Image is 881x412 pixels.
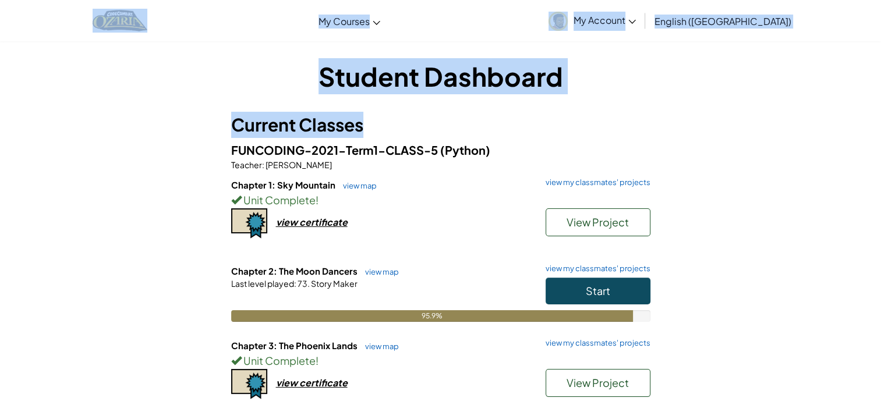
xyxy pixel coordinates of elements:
a: view map [359,267,399,276]
a: view map [359,342,399,351]
a: view map [337,181,377,190]
a: view certificate [231,216,348,228]
a: English ([GEOGRAPHIC_DATA]) [649,5,797,37]
a: Ozaria by CodeCombat logo [93,9,147,33]
a: view certificate [231,377,348,389]
span: View Project [567,376,629,389]
button: View Project [546,208,650,236]
span: ! [316,193,319,207]
img: Home [93,9,147,33]
span: ! [316,354,319,367]
a: view my classmates' projects [540,265,650,272]
span: Unit Complete [242,193,316,207]
span: View Project [567,215,629,229]
div: view certificate [276,216,348,228]
img: certificate-icon.png [231,208,267,239]
div: view certificate [276,377,348,389]
a: My Courses [313,5,386,37]
span: English ([GEOGRAPHIC_DATA]) [654,15,791,27]
span: Story Maker [310,278,358,289]
a: view my classmates' projects [540,179,650,186]
span: : [294,278,296,289]
button: View Project [546,369,650,397]
img: avatar [549,12,568,31]
span: : [262,159,264,170]
span: Chapter 3: The Phoenix Lands [231,340,359,351]
h3: Current Classes [231,112,650,138]
button: Start [546,278,650,304]
div: 95.9% [231,310,633,322]
span: Chapter 2: The Moon Dancers [231,265,359,276]
a: view my classmates' projects [540,339,650,347]
span: My Account [574,14,636,26]
span: My Courses [319,15,370,27]
span: 73. [296,278,310,289]
span: Last level played [231,278,294,289]
img: certificate-icon.png [231,369,267,399]
a: My Account [543,2,642,39]
span: FUNCODING-2021-Term1-CLASS-5 [231,143,440,157]
span: Start [586,284,610,297]
span: Unit Complete [242,354,316,367]
span: [PERSON_NAME] [264,159,332,170]
h1: Student Dashboard [231,58,650,94]
span: Chapter 1: Sky Mountain [231,179,337,190]
span: Teacher [231,159,262,170]
span: (Python) [440,143,490,157]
